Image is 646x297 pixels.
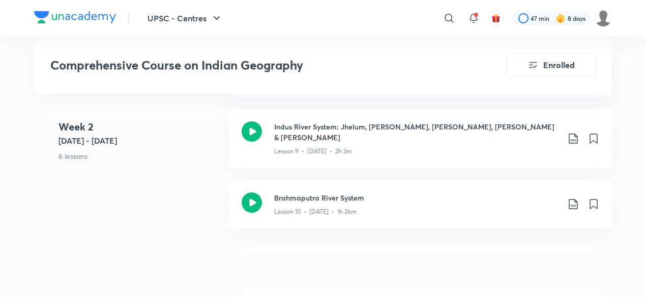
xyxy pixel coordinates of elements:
h3: Indus River System: Jhelum, [PERSON_NAME], [PERSON_NAME], [PERSON_NAME] & [PERSON_NAME] [274,121,559,143]
p: 6 lessons [58,151,221,161]
a: Indus River System: Jhelum, [PERSON_NAME], [PERSON_NAME], [PERSON_NAME] & [PERSON_NAME]Lesson 9 •... [229,109,612,180]
img: SAKSHI AGRAWAL [595,10,612,27]
img: Company Logo [34,11,116,23]
a: Company Logo [34,11,116,26]
a: Brahmaputra River SystemLesson 10 • [DATE] • 1h 26m [229,180,612,241]
h3: Brahmaputra River System [274,192,559,203]
h3: Comprehensive Course on Indian Geography [50,58,449,73]
img: avatar [491,14,501,23]
button: avatar [488,10,504,26]
p: Lesson 10 • [DATE] • 1h 26m [274,207,357,216]
h4: Week 2 [58,119,221,135]
h5: [DATE] - [DATE] [58,135,221,147]
p: Lesson 9 • [DATE] • 2h 3m [274,147,352,156]
button: Enrolled [506,53,596,77]
img: streak [555,13,566,23]
button: UPSC - Centres [141,8,229,28]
